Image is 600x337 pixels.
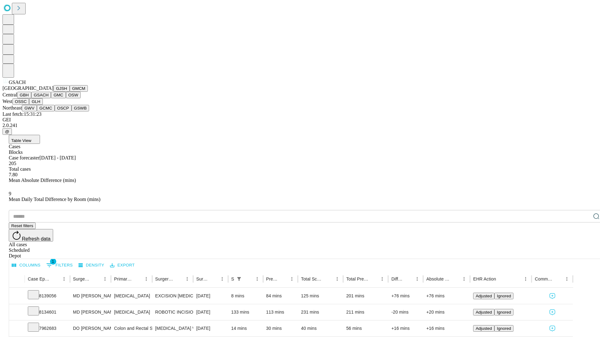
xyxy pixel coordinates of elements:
[494,309,513,315] button: Ignored
[497,310,511,315] span: Ignored
[2,105,22,110] span: Northeast
[460,275,468,283] button: Menu
[114,304,149,320] div: [MEDICAL_DATA]
[301,288,340,304] div: 125 mins
[22,236,51,242] span: Refresh data
[73,304,108,320] div: MD [PERSON_NAME] [PERSON_NAME] Md
[235,275,243,283] button: Show filters
[142,275,151,283] button: Menu
[2,99,12,104] span: West
[196,288,225,304] div: [DATE]
[9,155,39,160] span: Case forecaster
[183,275,192,283] button: Menu
[9,191,11,196] span: 9
[473,276,496,281] div: EHR Action
[29,98,42,105] button: GLH
[497,294,511,298] span: Ignored
[28,304,67,320] div: 8134601
[174,275,183,283] button: Sort
[426,276,450,281] div: Absolute Difference
[324,275,333,283] button: Sort
[72,105,89,111] button: GSWB
[114,320,149,336] div: Colon and Rectal Surgery
[50,258,56,265] span: 1
[155,320,190,336] div: [MEDICAL_DATA] WITH RECTAL FLAP
[451,275,460,283] button: Sort
[73,320,108,336] div: DO [PERSON_NAME]
[37,105,55,111] button: GCMC
[108,261,136,270] button: Export
[346,276,369,281] div: Total Predicted Duration
[473,309,494,315] button: Adjusted
[9,178,76,183] span: Mean Absolute Difference (mins)
[369,275,378,283] button: Sort
[2,111,42,117] span: Last fetch: 15:31:23
[77,261,106,270] button: Density
[476,294,492,298] span: Adjusted
[133,275,142,283] button: Sort
[554,275,562,283] button: Sort
[266,320,295,336] div: 30 mins
[31,92,51,98] button: GSACH
[92,275,101,283] button: Sort
[301,276,323,281] div: Total Scheduled Duration
[253,275,262,283] button: Menu
[231,320,260,336] div: 14 mins
[45,260,74,270] button: Show filters
[73,288,108,304] div: MD [PERSON_NAME] [PERSON_NAME] Md
[10,261,42,270] button: Select columns
[244,275,253,283] button: Sort
[209,275,218,283] button: Sort
[55,105,72,111] button: OSCP
[28,276,50,281] div: Case Epic Id
[28,320,67,336] div: 7962683
[5,129,9,134] span: @
[22,105,37,111] button: GWV
[9,197,100,202] span: Mean Daily Total Difference by Room (mins)
[391,276,403,281] div: Difference
[2,92,17,97] span: Central
[9,229,53,242] button: Refresh data
[51,92,66,98] button: GMC
[497,275,505,283] button: Sort
[11,138,31,143] span: Table View
[73,276,91,281] div: Surgeon Name
[155,276,173,281] div: Surgery Name
[51,275,60,283] button: Sort
[2,85,53,91] span: [GEOGRAPHIC_DATA]
[53,85,70,92] button: GJSH
[66,92,81,98] button: OSW
[12,323,22,334] button: Expand
[346,304,385,320] div: 211 mins
[60,275,68,283] button: Menu
[494,325,513,332] button: Ignored
[535,276,553,281] div: Comments
[12,291,22,302] button: Expand
[391,320,420,336] div: +16 mins
[28,288,67,304] div: 8139056
[70,85,88,92] button: GMCM
[231,304,260,320] div: 133 mins
[426,288,467,304] div: +76 mins
[521,275,530,283] button: Menu
[2,117,597,123] div: GEI
[9,161,16,166] span: 205
[473,293,494,299] button: Adjusted
[39,155,76,160] span: [DATE] - [DATE]
[11,223,33,228] span: Reset filters
[12,98,29,105] button: OSSC
[114,288,149,304] div: [MEDICAL_DATA]
[476,326,492,331] span: Adjusted
[279,275,287,283] button: Sort
[196,276,208,281] div: Surgery Date
[476,310,492,315] span: Adjusted
[404,275,413,283] button: Sort
[2,123,597,128] div: 2.0.241
[426,304,467,320] div: +20 mins
[114,276,132,281] div: Primary Service
[391,288,420,304] div: +76 mins
[155,288,190,304] div: EXCISION [MEDICAL_DATA] LESION EXCEPT [MEDICAL_DATA] TRUNK ETC 4 PLUS CM
[266,276,278,281] div: Predicted In Room Duration
[218,275,227,283] button: Menu
[9,222,36,229] button: Reset filters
